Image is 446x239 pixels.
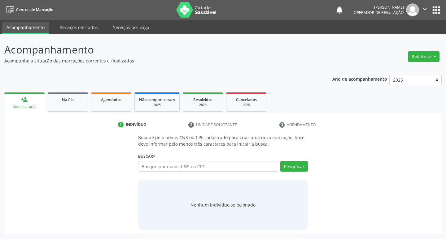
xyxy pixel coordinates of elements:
[4,5,53,15] a: Central de Marcação
[139,103,175,107] div: 2025
[138,161,278,172] input: Busque por nome, CNS ou CPF
[231,103,262,107] div: 2025
[109,22,154,33] a: Serviços por vaga
[21,96,28,103] div: person_add
[101,97,121,102] span: Agendados
[408,51,439,62] button: Relatórios
[4,58,310,64] p: Acompanhe a situação das marcações correntes e finalizadas
[354,10,404,15] span: Operador de regulação
[422,6,428,12] i: 
[138,152,155,161] label: Buscar
[62,97,74,102] span: Na fila
[4,42,310,58] p: Acompanhamento
[16,7,53,12] span: Central de Marcação
[419,3,431,16] button: 
[2,22,49,34] a: Acompanhamento
[138,134,308,147] p: Busque pelo nome, CNS ou CPF cadastrado para criar uma nova marcação. Você deve informar pelo men...
[236,97,257,102] span: Cancelados
[280,161,308,172] button: Pesquisar
[193,97,212,102] span: Resolvidos
[406,3,419,16] img: img
[190,202,256,208] div: Nenhum indivíduo selecionado
[118,122,124,127] div: 1
[431,5,442,15] button: apps
[335,6,344,14] button: notifications
[9,105,40,109] div: Nova marcação
[126,122,146,127] div: Indivíduo
[187,103,218,107] div: 2025
[332,75,387,83] p: Ano de acompanhamento
[139,97,175,102] span: Não compareceram
[354,5,404,10] div: [PERSON_NAME]
[55,22,102,33] a: Serviços ofertados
